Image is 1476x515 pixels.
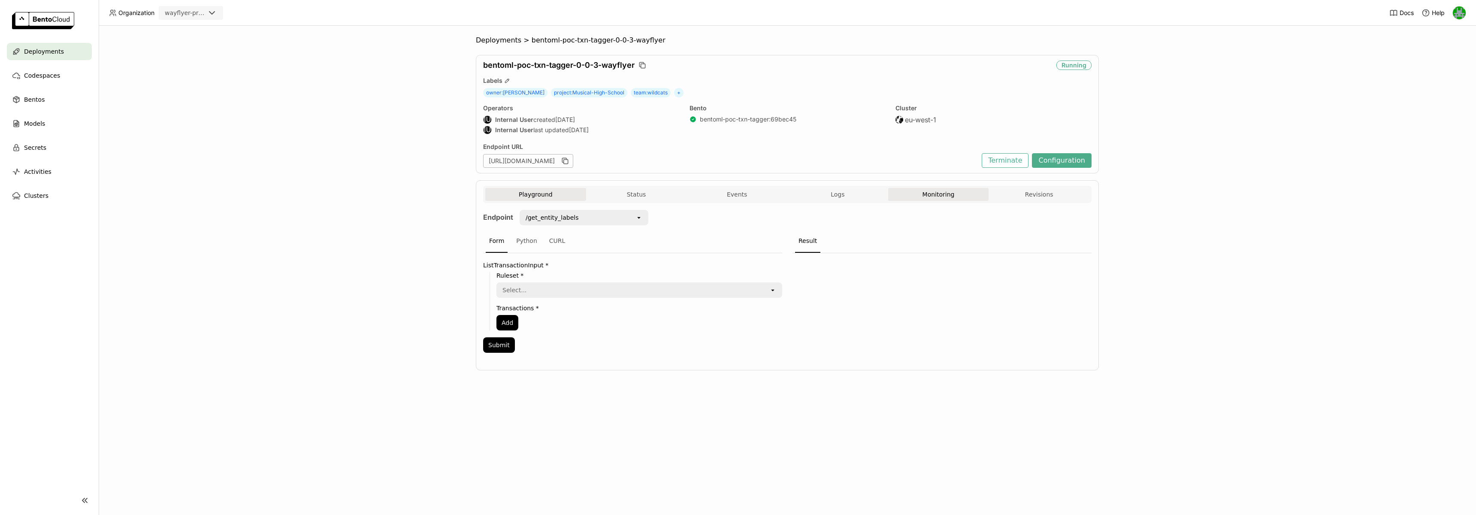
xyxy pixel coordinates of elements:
div: Internal User [483,115,492,124]
button: Configuration [1032,153,1092,168]
button: Playground [485,188,586,201]
span: bentoml-poc-txn-tagger-0-0-3-wayflyer [532,36,665,45]
div: Internal User [483,126,492,134]
a: Models [7,115,92,132]
div: Select... [502,286,527,294]
div: Running [1056,61,1092,70]
button: Status [586,188,687,201]
span: team : wildcats [631,88,671,97]
span: Organization [118,9,154,17]
span: Deployments [476,36,521,45]
img: Sean Hickey [1453,6,1466,19]
a: Deployments [7,43,92,60]
button: Revisions [989,188,1089,201]
a: Codespaces [7,67,92,84]
svg: open [769,287,776,294]
nav: Breadcrumbs navigation [476,36,1099,45]
span: Logs [831,191,844,198]
div: Labels [483,77,1092,85]
span: + [674,88,684,97]
span: bentoml-poc-txn-tagger-0-0-3-wayflyer [483,61,635,70]
a: Clusters [7,187,92,204]
div: Help [1422,9,1445,17]
div: IU [484,116,491,124]
span: Secrets [24,142,46,153]
button: Events [687,188,787,201]
span: Models [24,118,45,129]
label: ListTransactionInput * [483,262,782,269]
input: Selected wayflyer-prod. [206,9,207,18]
a: Docs [1389,9,1414,17]
div: IU [484,126,491,134]
div: wayflyer-prod [165,9,205,17]
div: Result [795,230,820,253]
span: Help [1432,9,1445,17]
div: Form [486,230,508,253]
button: Terminate [982,153,1028,168]
span: > [521,36,532,45]
a: Bentos [7,91,92,108]
div: Python [513,230,541,253]
strong: Internal User [495,126,533,134]
div: [URL][DOMAIN_NAME] [483,154,573,168]
span: Clusters [24,191,48,201]
label: Transactions * [496,305,782,312]
span: Docs [1400,9,1414,17]
a: bentoml-poc-txn-tagger:69bec45 [700,115,796,123]
button: Submit [483,337,515,353]
div: Cluster [895,104,1092,112]
input: Selected /get_entity_labels. [580,213,581,222]
span: Deployments [24,46,64,57]
div: /get_entity_labels [526,213,579,222]
div: Bento [690,104,886,112]
svg: open [635,214,642,221]
button: Add [496,315,518,330]
button: Monitoring [888,188,989,201]
div: created [483,115,679,124]
a: Secrets [7,139,92,156]
label: Ruleset * [496,272,782,279]
strong: Endpoint [483,213,513,221]
span: Codespaces [24,70,60,81]
span: [DATE] [569,126,589,134]
img: logo [12,12,74,29]
div: last updated [483,126,679,134]
strong: Internal User [495,116,533,124]
span: Activities [24,167,51,177]
span: [DATE] [555,116,575,124]
div: Operators [483,104,679,112]
div: CURL [546,230,569,253]
span: owner : [PERSON_NAME] [483,88,547,97]
span: Bentos [24,94,45,105]
div: Endpoint URL [483,143,977,151]
a: Activities [7,163,92,180]
span: eu-west-1 [905,115,936,124]
span: project : Musical-High-School [551,88,627,97]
